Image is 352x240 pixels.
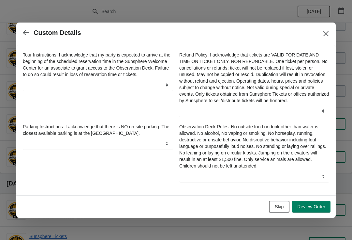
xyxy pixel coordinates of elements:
button: Skip [269,201,289,213]
span: Skip [275,204,284,209]
button: Review Order [292,201,330,213]
label: Refund Policy: I acknowledge that tickets are VALID FOR DATE AND TIME ON TICKET ONLY. NON REFUNDA... [179,52,329,104]
label: Parking Instructions: I acknowledge that there is NO on-site parking. The closest available parki... [23,123,173,136]
span: Review Order [297,204,325,209]
button: Close [320,28,332,40]
label: Observation Deck Rules: No outside food or drink other than water is allowed. No alcohol, No vapi... [179,123,329,169]
h2: Custom Details [34,29,81,37]
label: Tour Instructions: I acknowledge that my party is expected to arrive at the beginning of the sche... [23,52,173,78]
